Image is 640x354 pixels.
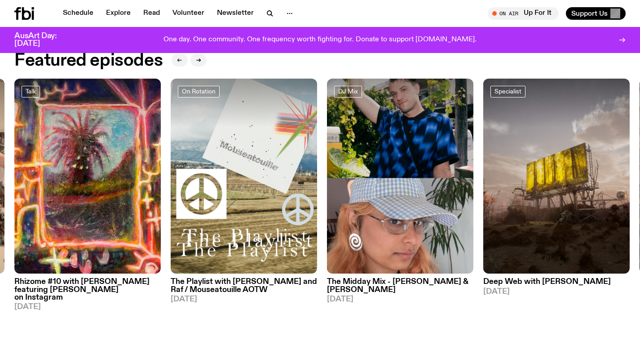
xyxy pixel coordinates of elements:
img: Luci Avard, Roundabout Painting, from Deer Empty at Suite7a. [14,79,161,274]
span: On Rotation [182,88,216,95]
a: On Rotation [178,86,220,97]
span: Support Us [571,9,608,18]
a: DJ Mix [334,86,362,97]
a: Explore [101,7,136,20]
span: [DATE] [171,296,317,303]
a: The Midday Mix - [PERSON_NAME] & [PERSON_NAME][DATE] [327,274,473,303]
span: Specialist [494,88,521,95]
p: One day. One community. One frequency worth fighting for. Donate to support [DOMAIN_NAME]. [163,36,477,44]
a: Newsletter [212,7,259,20]
h3: The Playlist with [PERSON_NAME] and Raf / Mouseatouille AOTW [171,278,317,293]
h3: Rhizome #10 with [PERSON_NAME] featuring [PERSON_NAME] on Instagram [14,278,161,301]
h3: The Midday Mix - [PERSON_NAME] & [PERSON_NAME] [327,278,473,293]
a: Deep Web with [PERSON_NAME][DATE] [483,274,630,295]
a: Schedule [57,7,99,20]
a: The Playlist with [PERSON_NAME] and Raf / Mouseatouille AOTW[DATE] [171,274,317,303]
a: Talk [22,86,40,97]
span: DJ Mix [338,88,358,95]
span: [DATE] [327,296,473,303]
a: Volunteer [167,7,210,20]
button: Support Us [566,7,626,20]
span: [DATE] [14,303,161,311]
h2: Featured episodes [14,53,163,69]
a: Read [138,7,165,20]
span: Talk [26,88,36,95]
span: [DATE] [483,288,630,296]
button: On AirUp For It [488,7,559,20]
a: Rhizome #10 with [PERSON_NAME] featuring [PERSON_NAME] on Instagram[DATE] [14,274,161,310]
h3: AusArt Day: [DATE] [14,32,72,48]
h3: Deep Web with [PERSON_NAME] [483,278,630,286]
a: Specialist [490,86,525,97]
